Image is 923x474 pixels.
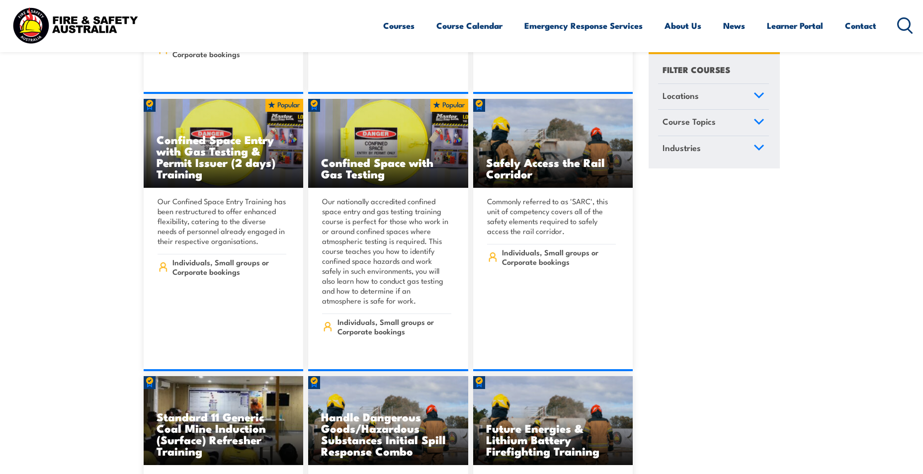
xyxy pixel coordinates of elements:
[767,12,823,39] a: Learner Portal
[144,99,304,188] img: Confined Space Entry
[383,12,415,39] a: Courses
[308,376,468,466] img: Fire Team Operations
[144,376,304,466] img: Standard 11 Generic Coal Mine Induction (Surface) TRAINING (1)
[473,376,633,466] img: Fire Team Operations
[524,12,643,39] a: Emergency Response Services
[502,247,616,266] span: Individuals, Small groups or Corporate bookings
[436,12,503,39] a: Course Calendar
[473,99,633,188] a: Safely Access the Rail Corridor
[321,157,455,179] h3: Confined Space with Gas Testing
[663,89,699,102] span: Locations
[473,99,633,188] img: Fire Team Operations
[308,99,468,188] a: Confined Space with Gas Testing
[321,411,455,457] h3: Handle Dangerous Goods/Hazardous Substances Initial Spill Response Combo
[473,376,633,466] a: Future Energies & Lithium Battery Firefighting Training
[658,84,769,110] a: Locations
[337,317,451,336] span: Individuals, Small groups or Corporate bookings
[845,12,876,39] a: Contact
[172,257,286,276] span: Individuals, Small groups or Corporate bookings
[144,376,304,466] a: Standard 11 Generic Coal Mine Induction (Surface) Refresher Training
[658,136,769,162] a: Industries
[663,115,716,129] span: Course Topics
[144,99,304,188] a: Confined Space Entry with Gas Testing & Permit Issuer (2 days) Training
[723,12,745,39] a: News
[308,376,468,466] a: Handle Dangerous Goods/Hazardous Substances Initial Spill Response Combo
[663,63,730,76] h4: FILTER COURSES
[665,12,701,39] a: About Us
[308,99,468,188] img: Confined Space Entry
[486,157,620,179] h3: Safely Access the Rail Corridor
[172,40,286,59] span: Individuals, Small groups or Corporate bookings
[663,141,701,155] span: Industries
[157,411,291,457] h3: Standard 11 Generic Coal Mine Induction (Surface) Refresher Training
[486,422,620,457] h3: Future Energies & Lithium Battery Firefighting Training
[322,196,451,306] p: Our nationally accredited confined space entry and gas testing training course is perfect for tho...
[658,110,769,136] a: Course Topics
[158,196,287,246] p: Our Confined Space Entry Training has been restructured to offer enhanced flexibility, catering t...
[487,196,616,236] p: Commonly referred to as 'SARC', this unit of competency covers all of the safety elements require...
[157,134,291,179] h3: Confined Space Entry with Gas Testing & Permit Issuer (2 days) Training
